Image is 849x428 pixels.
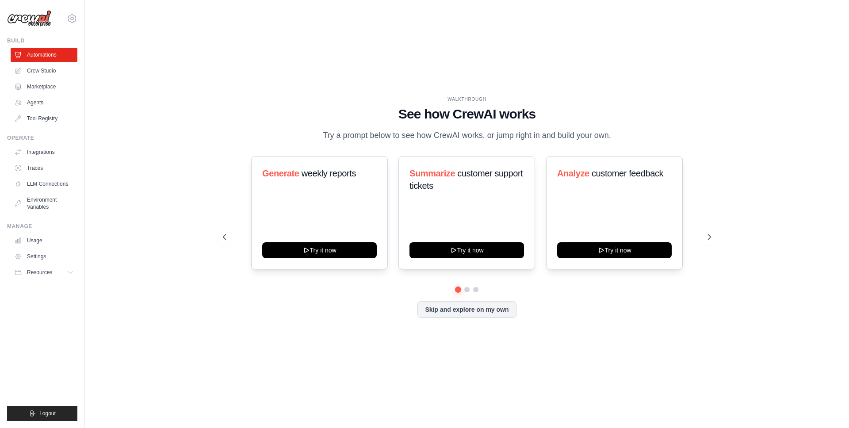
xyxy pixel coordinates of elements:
[11,64,77,78] a: Crew Studio
[11,177,77,191] a: LLM Connections
[409,242,524,258] button: Try it now
[11,145,77,159] a: Integrations
[11,96,77,110] a: Agents
[223,96,711,103] div: WALKTHROUGH
[409,168,523,191] span: customer support tickets
[11,193,77,214] a: Environment Variables
[39,410,56,417] span: Logout
[7,10,51,27] img: Logo
[27,269,52,276] span: Resources
[11,80,77,94] a: Marketplace
[11,111,77,126] a: Tool Registry
[318,129,616,142] p: Try a prompt below to see how CrewAI works, or jump right in and build your own.
[7,406,77,421] button: Logout
[262,168,299,178] span: Generate
[11,233,77,248] a: Usage
[223,106,711,122] h1: See how CrewAI works
[7,134,77,141] div: Operate
[11,48,77,62] a: Automations
[557,242,672,258] button: Try it now
[7,223,77,230] div: Manage
[592,168,663,178] span: customer feedback
[409,168,455,178] span: Summarize
[262,242,377,258] button: Try it now
[11,249,77,264] a: Settings
[11,265,77,279] button: Resources
[417,301,516,318] button: Skip and explore on my own
[11,161,77,175] a: Traces
[7,37,77,44] div: Build
[557,168,589,178] span: Analyze
[302,168,356,178] span: weekly reports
